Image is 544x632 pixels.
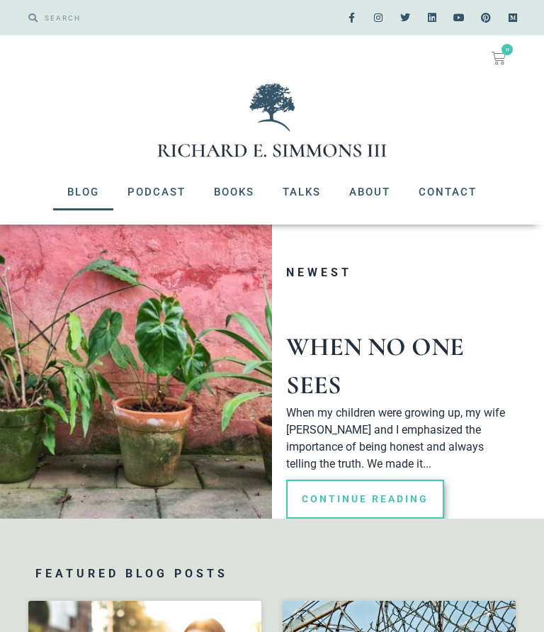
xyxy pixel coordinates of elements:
[268,174,335,210] a: Talks
[404,174,491,210] a: Contact
[14,174,530,210] nav: Menu
[475,43,523,74] a: 0
[286,267,516,278] h3: Newest
[286,480,444,519] a: Read more about When No One Sees
[200,174,268,210] a: Books
[113,174,200,210] a: Podcast
[501,44,513,55] span: 0
[38,7,265,28] input: SEARCH
[53,174,113,210] a: Blog
[286,332,464,400] a: When No One Sees
[286,405,516,473] p: When my children were growing up, my wife [PERSON_NAME] and I emphasized the importance of being ...
[35,568,509,580] h3: Featured Blog Posts
[335,174,404,210] a: About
